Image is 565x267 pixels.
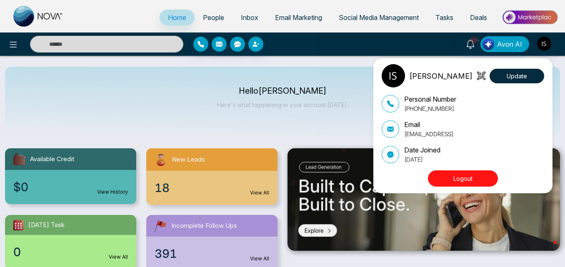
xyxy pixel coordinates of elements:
[404,130,453,138] p: [EMAIL_ADDRESS]
[404,104,456,113] p: [PHONE_NUMBER]
[490,69,544,83] button: Update
[537,239,557,259] iframe: Intercom live chat
[404,155,440,164] p: [DATE]
[409,70,472,82] p: [PERSON_NAME]
[404,145,440,155] p: Date Joined
[404,120,453,130] p: Email
[404,94,456,104] p: Personal Number
[428,170,498,187] button: Logout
